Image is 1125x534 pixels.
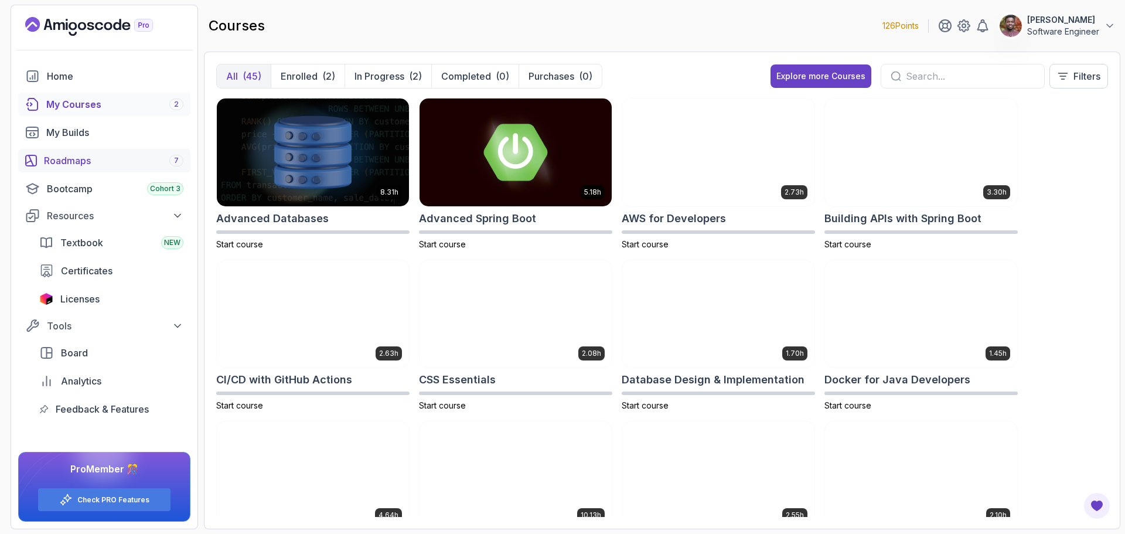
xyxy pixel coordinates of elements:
a: textbook [32,231,190,254]
a: Check PRO Features [77,495,149,505]
h2: Building APIs with Spring Boot [824,210,981,227]
a: Landing page [25,17,180,36]
p: 126 Points [882,20,919,32]
div: My Courses [46,97,183,111]
p: 5.18h [584,188,601,197]
h2: courses [209,16,265,35]
img: Advanced Databases card [217,98,409,206]
img: CI/CD with GitHub Actions card [217,260,409,368]
a: roadmaps [18,149,190,172]
div: My Builds [46,125,183,140]
h2: Advanced Spring Boot [419,210,536,227]
span: Analytics [61,374,101,388]
span: Start course [824,400,871,410]
span: Start course [419,239,466,249]
span: Start course [216,400,263,410]
button: Open Feedback Button [1083,492,1111,520]
h2: CI/CD with GitHub Actions [216,372,352,388]
a: builds [18,121,190,144]
span: Certificates [61,264,112,278]
span: 2 [174,100,179,109]
button: In Progress(2) [345,64,431,88]
a: certificates [32,259,190,283]
img: GitHub Toolkit card [825,421,1017,529]
span: Cohort 3 [150,184,180,193]
button: Resources [18,205,190,226]
a: board [32,341,190,365]
div: Explore more Courses [776,70,865,82]
img: CSS Essentials card [420,260,612,368]
img: Database Design & Implementation card [622,260,814,368]
img: Git & GitHub Fundamentals card [622,421,814,529]
div: (0) [496,69,509,83]
p: [PERSON_NAME] [1027,14,1099,26]
div: (45) [243,69,261,83]
p: 1.70h [786,349,804,358]
p: 10.13h [581,511,601,520]
p: 8.31h [380,188,398,197]
span: Start course [419,400,466,410]
h2: AWS for Developers [622,210,726,227]
img: Docker for Java Developers card [825,260,1017,368]
p: 3.30h [987,188,1007,197]
button: Check PRO Features [37,488,171,512]
p: Enrolled [281,69,318,83]
p: 2.08h [582,349,601,358]
a: bootcamp [18,177,190,200]
div: (2) [322,69,335,83]
span: Textbook [60,236,103,250]
div: Roadmaps [44,154,183,168]
button: All(45) [217,64,271,88]
span: Start course [622,239,669,249]
div: (0) [579,69,592,83]
p: Completed [441,69,491,83]
button: Enrolled(2) [271,64,345,88]
span: Licenses [60,292,100,306]
button: Explore more Courses [771,64,871,88]
img: user profile image [1000,15,1022,37]
img: Docker For Professionals card [217,421,409,529]
p: In Progress [354,69,404,83]
h2: Database Design & Implementation [622,372,804,388]
div: Home [47,69,183,83]
div: Bootcamp [47,182,183,196]
button: Purchases(0) [519,64,602,88]
img: Advanced Spring Boot card [420,98,612,206]
p: 2.73h [785,188,804,197]
div: (2) [409,69,422,83]
p: Software Engineer [1027,26,1099,38]
div: Tools [47,319,183,333]
p: 2.55h [786,511,804,520]
a: home [18,64,190,88]
p: Purchases [529,69,574,83]
span: Start course [824,239,871,249]
span: Start course [216,239,263,249]
h2: Docker for Java Developers [824,372,970,388]
div: Resources [47,209,183,223]
span: Start course [622,400,669,410]
a: analytics [32,369,190,393]
h2: CSS Essentials [419,372,496,388]
span: Feedback & Features [56,402,149,416]
h2: Advanced Databases [216,210,329,227]
p: 2.63h [379,349,398,358]
span: NEW [164,238,180,247]
a: licenses [32,287,190,311]
p: 4.64h [379,511,398,520]
button: user profile image[PERSON_NAME]Software Engineer [999,14,1116,38]
button: Filters [1049,64,1108,89]
button: Tools [18,315,190,336]
input: Search... [906,69,1035,83]
a: courses [18,93,190,116]
span: 7 [174,156,179,165]
span: Board [61,346,88,360]
button: Completed(0) [431,64,519,88]
img: Git for Professionals card [420,421,612,529]
p: All [226,69,238,83]
img: jetbrains icon [39,293,53,305]
img: Building APIs with Spring Boot card [825,98,1017,206]
a: feedback [32,397,190,421]
img: AWS for Developers card [622,98,814,206]
p: 2.10h [990,511,1007,520]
